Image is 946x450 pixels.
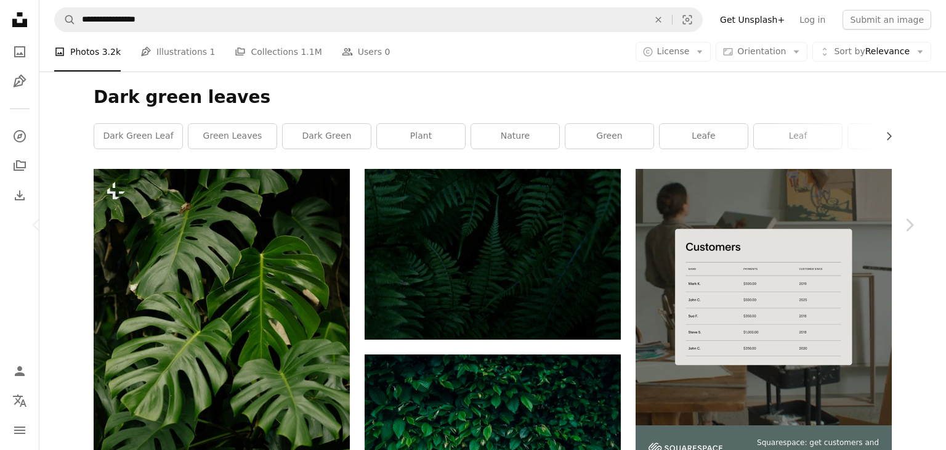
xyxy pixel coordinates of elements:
[54,7,703,32] form: Find visuals sitewide
[872,166,946,284] a: Next
[365,169,621,340] img: green ferns on a black background
[834,46,865,56] span: Sort by
[94,355,350,366] a: a close up of a large green leafy plant
[7,418,32,443] button: Menu
[878,124,892,149] button: scroll list to the right
[636,42,711,62] button: License
[7,388,32,413] button: Language
[377,124,465,149] a: plant
[636,169,892,425] img: file-1747939376688-baf9a4a454ffimage
[843,10,931,30] button: Submit an image
[7,124,32,149] a: Explore
[660,124,748,149] a: leafe
[657,46,690,56] span: License
[365,248,621,260] a: green ferns on a black background
[754,124,842,149] a: leaf
[301,45,321,59] span: 1.1M
[737,46,786,56] span: Orientation
[55,8,76,31] button: Search Unsplash
[283,124,371,149] a: dark green
[673,8,702,31] button: Visual search
[565,124,653,149] a: green
[384,45,390,59] span: 0
[834,46,910,58] span: Relevance
[210,45,216,59] span: 1
[848,124,936,149] a: dark
[7,39,32,64] a: Photos
[235,32,321,72] a: Collections 1.1M
[645,8,672,31] button: Clear
[716,42,807,62] button: Orientation
[188,124,277,149] a: green leaves
[7,359,32,383] a: Log in / Sign up
[713,10,792,30] a: Get Unsplash+
[365,434,621,445] a: a green wall covered in lots of leaves
[7,153,32,178] a: Collections
[471,124,559,149] a: nature
[94,124,182,149] a: dark green leaf
[94,86,892,108] h1: Dark green leaves
[812,42,931,62] button: Sort byRelevance
[7,69,32,94] a: Illustrations
[342,32,390,72] a: Users 0
[792,10,833,30] a: Log in
[140,32,215,72] a: Illustrations 1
